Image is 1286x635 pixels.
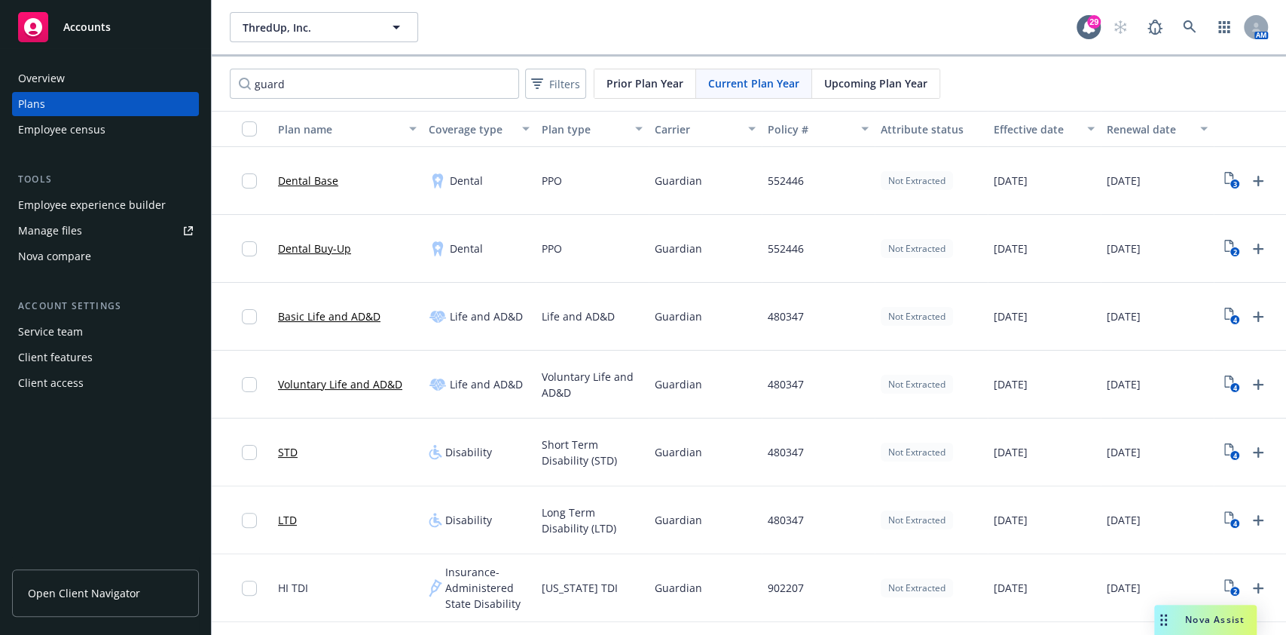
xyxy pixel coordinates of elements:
span: [DATE] [1107,173,1141,189]
a: Search [1175,12,1205,42]
span: Voluntary Life and AD&D [542,369,643,400]
input: Toggle Row Selected [242,513,257,528]
text: 2 [1233,587,1236,597]
button: Policy # [762,111,875,147]
button: Renewal date [1101,111,1214,147]
a: Employee census [12,118,199,142]
input: Toggle Row Selected [242,581,257,596]
div: Not Extracted [881,511,953,529]
div: Renewal date [1107,121,1191,137]
div: Not Extracted [881,239,953,258]
button: Effective date [988,111,1101,147]
span: Accounts [63,21,111,33]
span: 480347 [768,444,804,460]
div: Overview [18,66,65,90]
a: View Plan Documents [1220,237,1244,261]
div: Effective date [994,121,1078,137]
span: [DATE] [994,308,1028,324]
a: View Plan Documents [1220,373,1244,397]
span: [DATE] [1107,308,1141,324]
span: Upcoming Plan Year [824,75,927,91]
a: Accounts [12,6,199,48]
a: Upload Plan Documents [1246,440,1270,465]
a: Dental Base [278,173,338,189]
button: Attribute status [875,111,988,147]
span: Guardian [655,173,702,189]
span: Current Plan Year [708,75,799,91]
button: Plan name [272,111,423,147]
span: PPO [542,173,562,189]
span: [DATE] [994,444,1028,460]
span: Guardian [655,376,702,392]
span: Disability [445,512,492,528]
input: Toggle Row Selected [242,445,257,460]
a: Basic Life and AD&D [278,308,380,324]
span: 902207 [768,580,804,596]
input: Toggle Row Selected [242,241,257,256]
span: HI TDI [278,580,308,596]
span: Filters [528,73,583,95]
text: 4 [1233,519,1236,529]
a: Upload Plan Documents [1246,373,1270,397]
div: Employee experience builder [18,193,166,217]
text: 4 [1233,451,1236,461]
div: Service team [18,320,83,344]
div: Not Extracted [881,307,953,326]
span: [DATE] [994,580,1028,596]
span: Guardian [655,512,702,528]
span: Filters [549,76,580,92]
span: ThredUp, Inc. [243,20,373,35]
a: Upload Plan Documents [1246,169,1270,193]
button: Coverage type [423,111,536,147]
a: Employee experience builder [12,193,199,217]
a: Overview [12,66,199,90]
span: Guardian [655,308,702,324]
div: Nova compare [18,244,91,268]
a: STD [278,444,298,460]
span: Life and AD&D [542,308,615,324]
span: 480347 [768,376,804,392]
div: Tools [12,172,199,187]
a: View Plan Documents [1220,508,1244,532]
a: Start snowing [1105,12,1135,42]
a: Client features [12,345,199,370]
span: Disability [445,444,492,460]
div: Not Extracted [881,171,953,190]
span: [DATE] [1107,241,1141,256]
a: Upload Plan Documents [1246,237,1270,261]
a: Manage files [12,219,199,243]
a: View Plan Documents [1220,169,1244,193]
div: Not Extracted [881,443,953,462]
span: 552446 [768,173,804,189]
span: Short Term Disability (STD) [542,437,643,468]
div: Client features [18,345,93,370]
button: Carrier [649,111,762,147]
div: 29 [1087,15,1101,29]
div: Not Extracted [881,375,953,394]
span: Prior Plan Year [606,75,683,91]
span: Dental [450,241,483,256]
div: Drag to move [1154,605,1173,635]
div: Coverage type [429,121,513,137]
a: View Plan Documents [1220,305,1244,329]
button: ThredUp, Inc. [230,12,418,42]
a: Upload Plan Documents [1246,508,1270,532]
div: Client access [18,371,84,395]
span: [DATE] [994,241,1028,256]
text: 4 [1233,383,1236,393]
span: 552446 [768,241,804,256]
span: Open Client Navigator [28,585,140,601]
text: 3 [1233,179,1236,189]
div: Attribute status [881,121,982,137]
input: Toggle Row Selected [242,377,257,392]
div: Carrier [655,121,739,137]
button: Nova Assist [1154,605,1257,635]
a: Dental Buy-Up [278,241,351,256]
text: 2 [1233,247,1236,257]
span: Guardian [655,580,702,596]
div: Manage files [18,219,82,243]
div: Plans [18,92,45,116]
span: 480347 [768,308,804,324]
span: [DATE] [1107,512,1141,528]
button: Plan type [536,111,649,147]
